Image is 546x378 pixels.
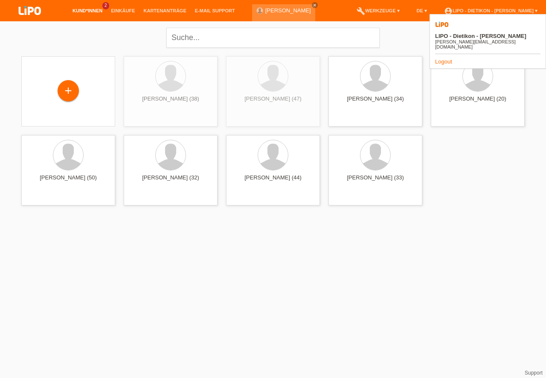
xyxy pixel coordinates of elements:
[191,8,239,13] a: E-Mail Support
[102,2,109,9] span: 2
[139,8,191,13] a: Kartenanträge
[435,18,449,32] img: 39073_square.png
[131,174,211,188] div: [PERSON_NAME] (32)
[233,174,313,188] div: [PERSON_NAME] (44)
[435,33,526,39] b: LIPO - Dietikon - [PERSON_NAME]
[435,39,540,49] div: [PERSON_NAME][EMAIL_ADDRESS][DOMAIN_NAME]
[58,84,78,98] div: Kund*in hinzufügen
[28,174,108,188] div: [PERSON_NAME] (50)
[313,3,317,7] i: close
[233,95,313,109] div: [PERSON_NAME] (47)
[107,8,139,13] a: Einkäufe
[440,8,542,13] a: account_circleLIPO - Dietikon - [PERSON_NAME] ▾
[357,7,365,15] i: build
[438,95,518,109] div: [PERSON_NAME] (20)
[68,8,107,13] a: Kund*innen
[166,28,380,48] input: Suche...
[131,95,211,109] div: [PERSON_NAME] (38)
[265,7,311,14] a: [PERSON_NAME]
[312,2,318,8] a: close
[335,174,415,188] div: [PERSON_NAME] (33)
[335,95,415,109] div: [PERSON_NAME] (34)
[352,8,404,13] a: buildWerkzeuge ▾
[412,8,431,13] a: DE ▾
[9,17,51,24] a: LIPO pay
[525,370,543,376] a: Support
[435,58,452,65] a: Logout
[444,7,453,15] i: account_circle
